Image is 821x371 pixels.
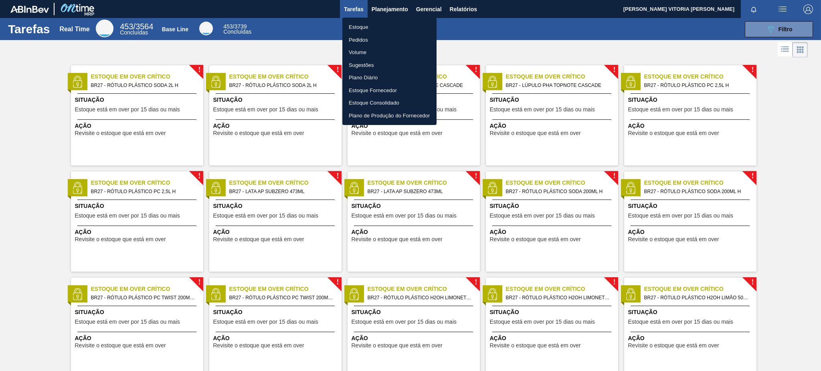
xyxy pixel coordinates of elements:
a: Estoque Consolidado [342,97,437,109]
a: Plano Diário [342,71,437,84]
a: Estoque [342,21,437,34]
a: Plano de Produção do Fornecedor [342,109,437,122]
a: Estoque Fornecedor [342,84,437,97]
a: Pedidos [342,34,437,46]
a: Volume [342,46,437,59]
a: Sugestões [342,59,437,72]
